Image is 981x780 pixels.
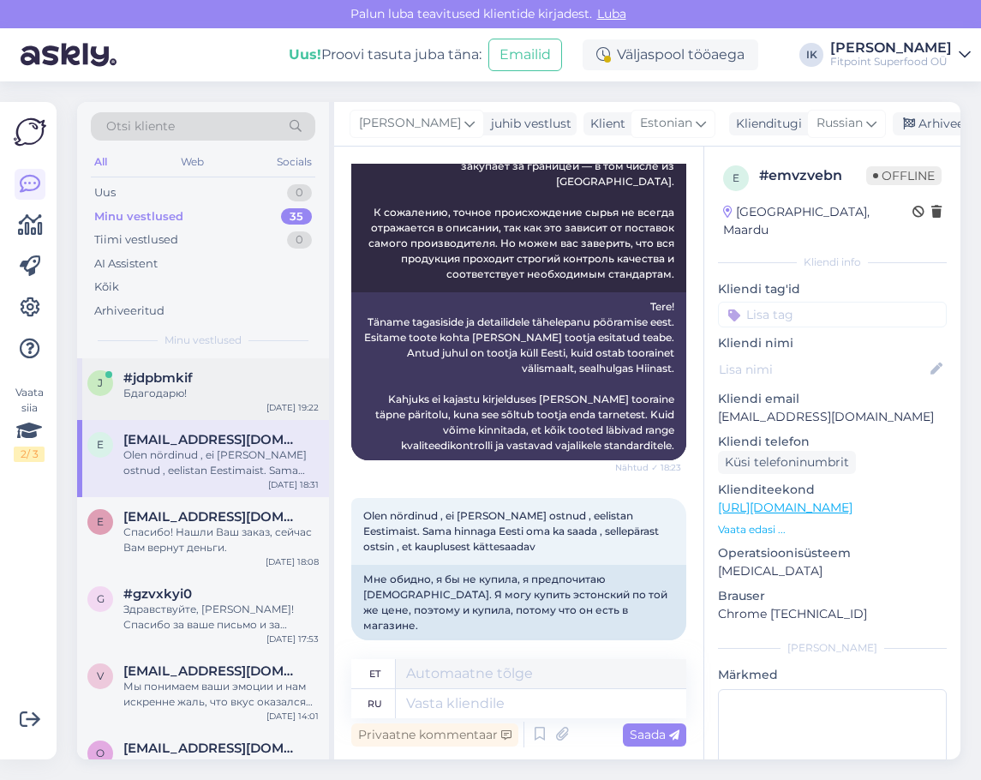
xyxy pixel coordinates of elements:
[123,370,193,386] span: #jdpbmkif
[123,447,319,478] div: Olen nördinud , ei [PERSON_NAME] ostnud , eelistan Eestimaist. Sama hinnaga Eesti oma ka saada , ...
[718,302,947,327] input: Lisa tag
[718,666,947,684] p: Märkmed
[718,334,947,352] p: Kliendi nimi
[96,747,105,759] span: o
[718,390,947,408] p: Kliendi email
[94,231,178,249] div: Tiimi vestlused
[287,184,312,201] div: 0
[164,333,242,348] span: Minu vestlused
[718,562,947,580] p: [MEDICAL_DATA]
[94,255,158,273] div: AI Assistent
[94,208,183,225] div: Minu vestlused
[123,756,319,771] div: Благодарю!
[866,166,942,185] span: Offline
[368,689,382,718] div: ru
[369,659,380,688] div: et
[718,587,947,605] p: Brauser
[723,203,912,239] div: [GEOGRAPHIC_DATA], Maardu
[799,43,823,67] div: IK
[268,478,319,491] div: [DATE] 18:31
[287,231,312,249] div: 0
[266,401,319,414] div: [DATE] 19:22
[583,115,625,133] div: Klient
[123,602,319,633] div: Здравствуйте, [PERSON_NAME]! Спасибо за ваше письмо и за интерес к сотрудничеству. Мы получили ва...
[97,515,104,528] span: e
[718,640,947,656] div: [PERSON_NAME]
[97,592,105,605] span: g
[266,555,319,568] div: [DATE] 18:08
[718,500,852,515] a: [URL][DOMAIN_NAME]
[356,641,421,654] span: 18:31
[14,385,45,462] div: Vaata siia
[98,376,103,389] span: j
[97,438,104,451] span: e
[14,116,46,148] img: Askly Logo
[363,509,661,553] span: Olen nördinud , ei [PERSON_NAME] ostnud , eelistan Eestimaist. Sama hinnaga Eesti oma ka saada , ...
[289,45,482,65] div: Proovi tasuta juba täna:
[718,605,947,623] p: Chrome [TECHNICAL_ID]
[630,727,679,742] span: Saada
[91,151,111,173] div: All
[281,208,312,225] div: 35
[640,114,692,133] span: Estonian
[123,432,302,447] span: eviloik@gmail.com
[719,360,927,379] input: Lisa nimi
[484,115,571,133] div: juhib vestlust
[615,461,681,474] span: Nähtud ✓ 18:23
[273,151,315,173] div: Socials
[94,303,164,320] div: Arhiveeritud
[733,171,739,184] span: e
[123,679,319,710] div: Мы понимаем ваши эмоции и нам искренне жаль, что вкус оказался для вас неприятным. Мы работаем с ...
[266,710,319,723] div: [DATE] 14:01
[14,447,45,462] div: 2 / 3
[488,39,562,71] button: Emailid
[351,723,518,747] div: Privaatne kommentaar
[359,114,461,133] span: [PERSON_NAME]
[94,184,116,201] div: Uus
[817,114,863,133] span: Russian
[592,6,631,21] span: Luba
[583,39,758,70] div: Väljaspool tööaega
[351,565,686,640] div: Мне обидно, я бы не купила, я предпочитаю [DEMOGRAPHIC_DATA]. Я могу купить эстонский по той же ц...
[106,117,175,135] span: Otsi kliente
[266,633,319,645] div: [DATE] 17:53
[718,451,856,474] div: Küsi telefoninumbrit
[97,669,104,682] span: v
[123,663,302,679] span: valuevakatia1@gmail.com
[830,41,971,69] a: [PERSON_NAME]Fitpoint Superfood OÜ
[718,255,947,270] div: Kliendi info
[718,522,947,537] p: Vaata edasi ...
[718,433,947,451] p: Kliendi telefon
[718,280,947,298] p: Kliendi tag'id
[123,741,302,756] span: olgasaar15@gmail.com
[729,115,802,133] div: Klienditugi
[123,509,302,525] span: erikpetj@gmail.com
[123,586,192,602] span: #gzvxkyi0
[351,292,686,460] div: Tere! Täname tagasiside ja detailidele tähelepanu pööramise eest. Esitame toote kohta [PERSON_NAM...
[718,481,947,499] p: Klienditeekond
[759,165,866,186] div: # emvzvebn
[177,151,207,173] div: Web
[289,46,321,63] b: Uus!
[830,55,952,69] div: Fitpoint Superfood OÜ
[718,408,947,426] p: [EMAIL_ADDRESS][DOMAIN_NAME]
[830,41,952,55] div: [PERSON_NAME]
[718,544,947,562] p: Operatsioonisüsteem
[123,525,319,555] div: Спасибо! Нашли Ваш заказ, сейчас Вам вернут деньги.
[123,386,319,401] div: Бдагодарю!
[94,279,119,296] div: Kõik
